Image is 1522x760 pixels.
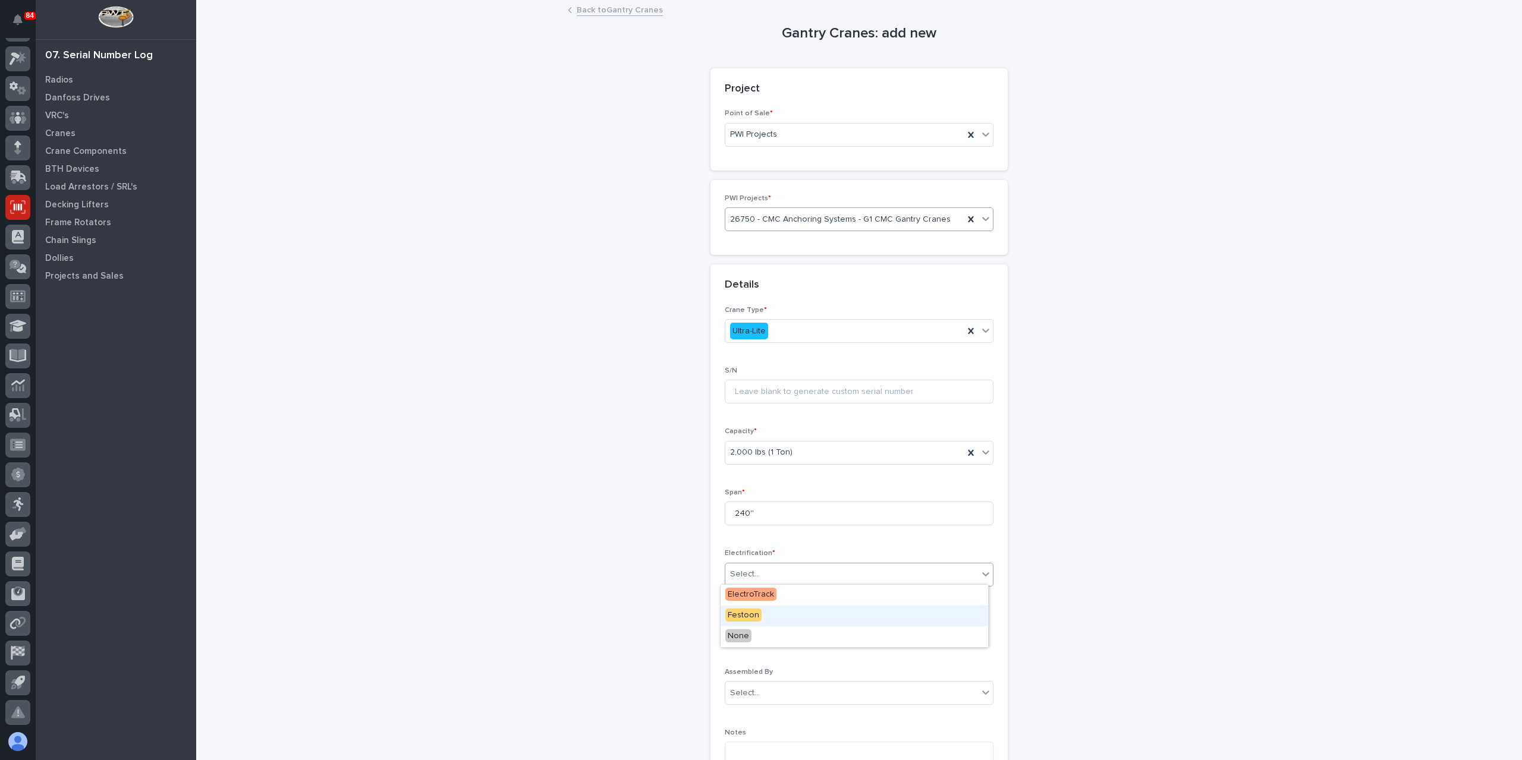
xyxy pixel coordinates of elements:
[45,75,73,86] p: Radios
[725,629,751,642] span: None
[36,124,196,142] a: Cranes
[725,588,776,601] span: ElectroTrack
[725,380,993,403] input: Leave blank to generate custom serial number
[725,367,737,374] span: S/N
[730,687,760,699] div: Select...
[26,11,34,20] p: 84
[45,217,111,228] p: Frame Rotators
[730,446,793,459] span: 2,000 lbs (1 Ton)
[721,626,988,647] div: None
[36,89,196,106] a: Danfoss Drives
[45,164,99,175] p: BTH Devices
[36,71,196,89] a: Radios
[45,128,76,139] p: Cranes
[725,729,746,736] span: Notes
[725,489,745,496] span: Span
[730,568,760,581] div: Select...
[45,93,110,103] p: Danfoss Drives
[36,213,196,231] a: Frame Rotators
[45,235,96,246] p: Chain Slings
[721,606,988,626] div: Festoon
[721,585,988,606] div: ElectroTrack
[725,550,775,557] span: Electrification
[36,106,196,124] a: VRC's
[725,279,759,292] h2: Details
[15,14,30,33] div: Notifications84
[725,428,757,435] span: Capacity
[45,200,109,210] p: Decking Lifters
[45,182,137,193] p: Load Arrestors / SRL's
[725,608,762,622] span: Festoon
[710,25,1008,42] h1: Gantry Cranes: add new
[725,83,760,96] h2: Project
[36,160,196,178] a: BTH Devices
[36,178,196,195] a: Load Arrestors / SRL's
[36,231,196,249] a: Chain Slings
[730,128,777,141] span: PWI Projects
[45,111,69,121] p: VRC's
[725,110,773,117] span: Point of Sale
[5,7,30,32] button: Notifications
[45,146,127,157] p: Crane Components
[45,253,74,264] p: Dollies
[730,323,768,340] div: Ultra-Lite
[36,249,196,267] a: Dollies
[577,2,663,16] a: Back toGantry Cranes
[45,49,153,62] div: 07. Serial Number Log
[36,142,196,160] a: Crane Components
[725,195,771,202] span: PWI Projects
[725,668,773,676] span: Assembled By
[45,271,124,282] p: Projects and Sales
[725,307,767,314] span: Crane Type
[36,267,196,285] a: Projects and Sales
[98,6,133,28] img: Workspace Logo
[36,195,196,213] a: Decking Lifters
[730,213,951,226] span: 26750 - CMC Anchoring Systems - G1 CMC Gantry Cranes
[5,729,30,754] button: users-avatar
